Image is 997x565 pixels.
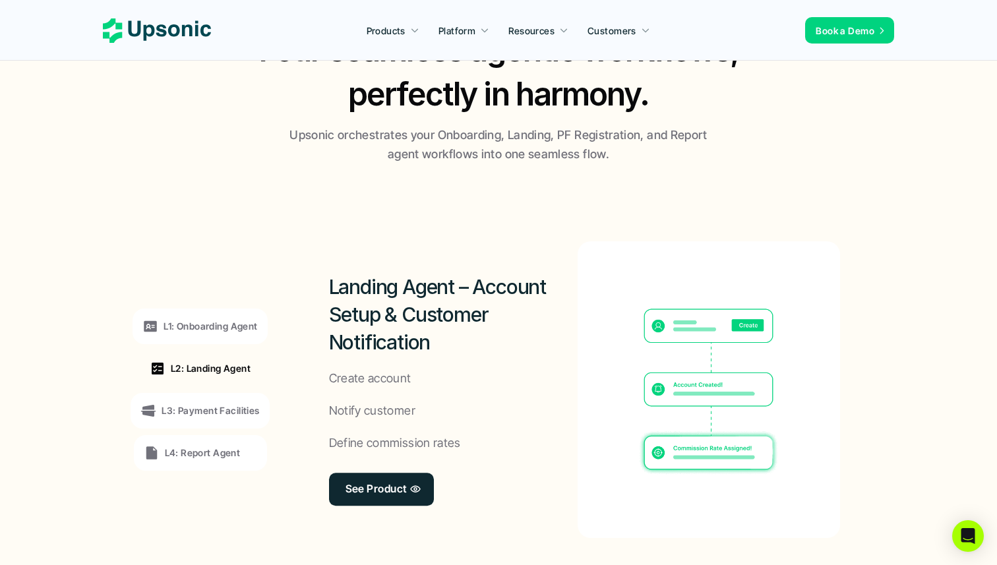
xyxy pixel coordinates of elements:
[329,434,461,453] p: Define commission rates
[329,401,415,421] p: Notify customer
[346,480,407,499] p: See Product
[588,24,636,38] p: Customers
[171,361,251,375] p: L2: Landing Agent
[952,520,984,552] div: Open Intercom Messenger
[359,18,427,42] a: Products
[284,126,713,164] p: Upsonic orchestrates your Onboarding, Landing, PF Registration, and Report agent workflows into o...
[438,24,475,38] p: Platform
[805,17,894,44] a: Book a Demo
[508,24,555,38] p: Resources
[162,403,259,417] p: L3: Payment Facilities
[367,24,406,38] p: Products
[245,28,752,116] h2: Four seamless agentic workflows, perfectly in harmony.
[329,473,434,506] a: See Product
[165,446,241,460] p: L4: Report Agent
[164,319,257,333] p: L1: Onboarding Agent
[329,273,578,356] h2: Landing Agent – Account Setup & Customer Notification
[816,25,874,36] span: Book a Demo
[329,369,411,388] p: Create account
